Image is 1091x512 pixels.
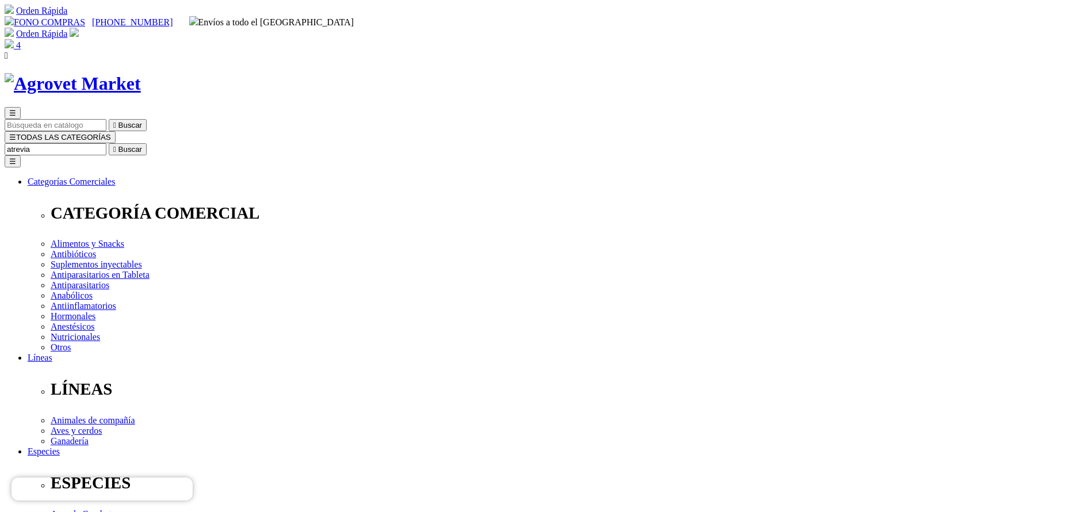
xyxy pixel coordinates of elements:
[118,121,142,129] span: Buscar
[16,29,67,39] a: Orden Rápida
[51,301,116,311] a: Antiinflamatorios
[5,40,21,50] a: 4
[51,291,93,300] a: Anabólicos
[5,73,141,94] img: Agrovet Market
[5,51,8,60] i: 
[51,311,95,321] a: Hormonales
[5,143,106,155] input: Buscar
[51,204,1086,223] p: CATEGORÍA COMERCIAL
[5,107,21,119] button: ☰
[51,322,94,331] a: Anestésicos
[51,280,109,290] a: Antiparasitarios
[113,145,116,154] i: 
[51,249,96,259] a: Antibióticos
[51,415,135,425] a: Animales de compañía
[51,380,1086,399] p: LÍNEAS
[70,28,79,37] img: user.svg
[5,39,14,48] img: shopping-bag.svg
[51,239,124,249] a: Alimentos y Snacks
[51,426,102,435] a: Aves y cerdos
[5,119,106,131] input: Buscar
[51,270,150,280] a: Antiparasitarios en Tableta
[189,17,354,27] span: Envíos a todo el [GEOGRAPHIC_DATA]
[5,16,14,25] img: phone.svg
[51,473,1086,492] p: ESPECIES
[16,6,67,16] a: Orden Rápida
[9,109,16,117] span: ☰
[12,477,193,500] iframe: Brevo live chat
[109,143,147,155] button:  Buscar
[113,121,116,129] i: 
[118,145,142,154] span: Buscar
[5,17,85,27] a: FONO COMPRAS
[5,155,21,167] button: ☰
[51,332,100,342] a: Nutricionales
[51,342,71,352] a: Otros
[28,353,52,362] a: Líneas
[9,133,16,142] span: ☰
[92,17,173,27] a: [PHONE_NUMBER]
[28,446,60,456] a: Especies
[109,119,147,131] button:  Buscar
[5,5,14,14] img: shopping-cart.svg
[51,259,142,269] a: Suplementos inyectables
[189,16,198,25] img: delivery-truck.svg
[16,40,21,50] span: 4
[51,436,89,446] a: Ganadería
[5,28,14,37] img: shopping-cart.svg
[5,131,116,143] button: ☰TODAS LAS CATEGORÍAS
[28,177,115,186] a: Categorías Comerciales
[70,29,79,39] a: Acceda a su cuenta de cliente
